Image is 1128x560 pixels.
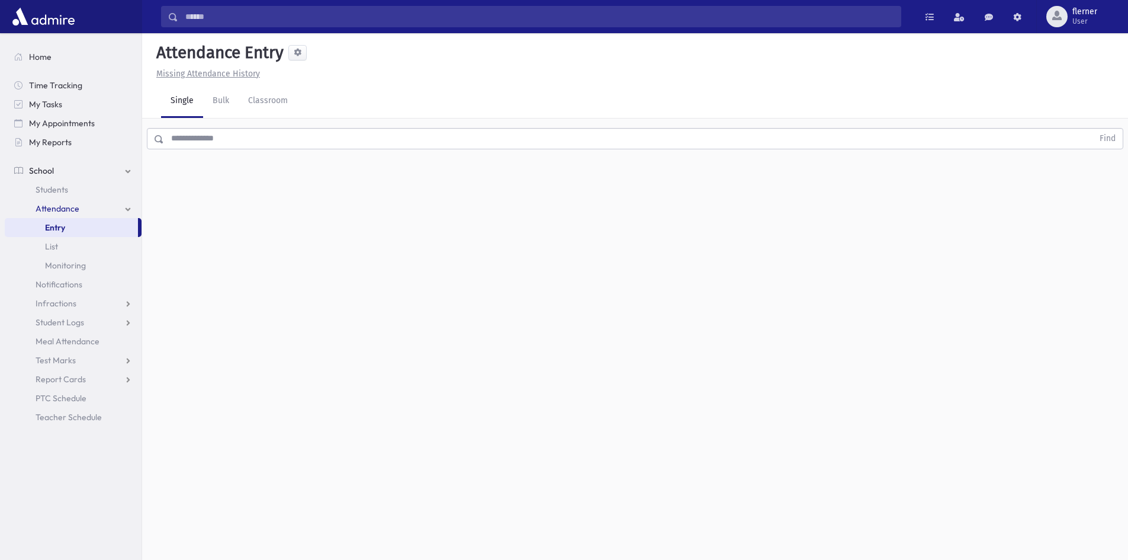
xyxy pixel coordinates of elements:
a: Single [161,85,203,118]
a: My Tasks [5,95,142,114]
a: Home [5,47,142,66]
a: Students [5,180,142,199]
span: Home [29,52,52,62]
span: Student Logs [36,317,84,328]
a: Report Cards [5,370,142,389]
a: Notifications [5,275,142,294]
h5: Attendance Entry [152,43,284,63]
a: Test Marks [5,351,142,370]
a: Classroom [239,85,297,118]
a: Bulk [203,85,239,118]
span: Entry [45,222,65,233]
a: Attendance [5,199,142,218]
span: My Reports [29,137,72,148]
a: Time Tracking [5,76,142,95]
span: Monitoring [45,260,86,271]
span: Students [36,184,68,195]
span: Time Tracking [29,80,82,91]
span: flerner [1072,7,1097,17]
button: Find [1092,129,1123,149]
span: Notifications [36,279,82,290]
a: Teacher Schedule [5,408,142,427]
span: User [1072,17,1097,26]
img: AdmirePro [9,5,78,28]
a: My Reports [5,133,142,152]
span: School [29,165,54,176]
span: My Appointments [29,118,95,129]
span: Teacher Schedule [36,412,102,423]
a: My Appointments [5,114,142,133]
span: Report Cards [36,374,86,385]
span: Test Marks [36,355,76,366]
span: List [45,241,58,252]
span: My Tasks [29,99,62,110]
a: Missing Attendance History [152,69,260,79]
span: Infractions [36,298,76,309]
a: PTC Schedule [5,389,142,408]
a: Entry [5,218,138,237]
input: Search [178,6,901,27]
span: PTC Schedule [36,393,86,404]
span: Meal Attendance [36,336,99,347]
a: Meal Attendance [5,332,142,351]
u: Missing Attendance History [156,69,260,79]
a: Infractions [5,294,142,313]
span: Attendance [36,203,79,214]
a: List [5,237,142,256]
a: Student Logs [5,313,142,332]
a: Monitoring [5,256,142,275]
a: School [5,161,142,180]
